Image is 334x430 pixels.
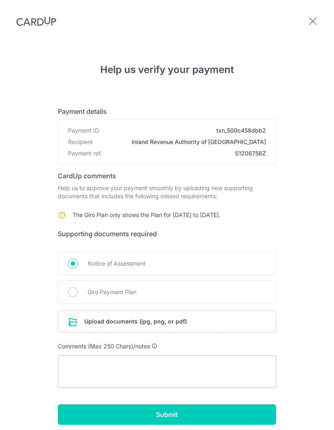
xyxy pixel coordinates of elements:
span: Inland Revenue Authority of [GEOGRAPHIC_DATA] [96,138,266,146]
div: Upload documents (jpg, png, or pdf) [58,310,276,332]
img: CardUp [16,16,56,26]
span: Notice of Assessment [88,259,266,268]
h6: Supporting documents required [58,229,276,239]
p: Help us to approve your payment smoothly by uploading new supporting documents that includes the ... [58,184,276,200]
span: S1208756Z [105,149,266,157]
h6: CardUp comments [58,171,276,181]
span: Payment ID [68,126,99,135]
span: Giro Payment Plan [88,287,266,297]
span: Comments (Max 250 Chars)/notes [58,343,150,350]
input: Submit [58,404,276,425]
span: Recipient [68,138,93,146]
span: The Giro Plan only shows the Plan for [DATE] to [DATE]. [73,211,220,218]
h6: Payment details [58,106,276,116]
span: txn_500c458dbb2 [102,126,266,135]
iframe: Opens a widget where you can find more information [281,406,326,426]
h4: Help us verify your payment [58,62,276,77]
span: Payment ref. [68,149,102,157]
